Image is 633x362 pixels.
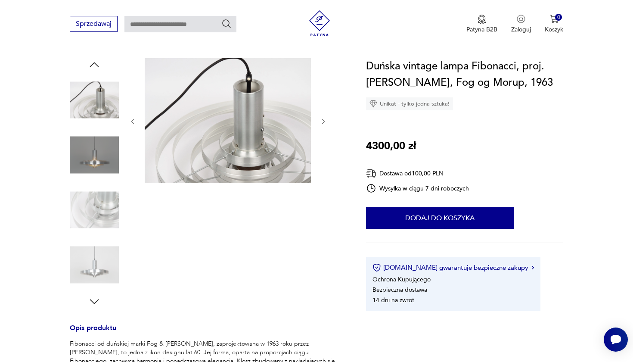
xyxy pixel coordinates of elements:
[466,25,497,34] p: Patyna B2B
[372,263,534,272] button: [DOMAIN_NAME] gwarantuje bezpieczne zakupy
[545,25,563,34] p: Koszyk
[531,265,534,270] img: Ikona strzałki w prawo
[70,240,119,290] img: Zdjęcie produktu Duńska vintage lampa Fibonacci, proj. Sophus Frandsen, Fog og Morup, 1963
[372,296,414,304] li: 14 dni na zwrot
[70,325,345,340] h3: Opis produktu
[555,14,562,21] div: 0
[70,185,119,234] img: Zdjęcie produktu Duńska vintage lampa Fibonacci, proj. Sophus Frandsen, Fog og Morup, 1963
[372,286,427,294] li: Bezpieczna dostawa
[550,15,559,23] img: Ikona koszyka
[369,100,377,108] img: Ikona diamentu
[511,15,531,34] button: Zaloguj
[517,15,525,23] img: Ikonka użytkownika
[366,207,514,229] button: Dodaj do koszyka
[70,75,119,125] img: Zdjęcie produktu Duńska vintage lampa Fibonacci, proj. Sophus Frandsen, Fog og Morup, 1963
[70,16,118,32] button: Sprzedawaj
[511,25,531,34] p: Zaloguj
[604,328,628,352] iframe: Smartsupp widget button
[221,19,232,29] button: Szukaj
[372,275,431,284] li: Ochrona Kupującego
[366,168,376,179] img: Ikona dostawy
[466,15,497,34] button: Patyna B2B
[70,131,119,180] img: Zdjęcie produktu Duńska vintage lampa Fibonacci, proj. Sophus Frandsen, Fog og Morup, 1963
[366,97,453,110] div: Unikat - tylko jedna sztuka!
[545,15,563,34] button: 0Koszyk
[366,138,416,154] p: 4300,00 zł
[366,183,469,193] div: Wysyłka w ciągu 7 dni roboczych
[372,263,381,272] img: Ikona certyfikatu
[478,15,486,24] img: Ikona medalu
[307,10,332,36] img: Patyna - sklep z meblami i dekoracjami vintage
[145,58,311,183] img: Zdjęcie produktu Duńska vintage lampa Fibonacci, proj. Sophus Frandsen, Fog og Morup, 1963
[466,15,497,34] a: Ikona medaluPatyna B2B
[70,22,118,28] a: Sprzedawaj
[366,58,564,91] h1: Duńska vintage lampa Fibonacci, proj. [PERSON_NAME], Fog og Morup, 1963
[366,168,469,179] div: Dostawa od 100,00 PLN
